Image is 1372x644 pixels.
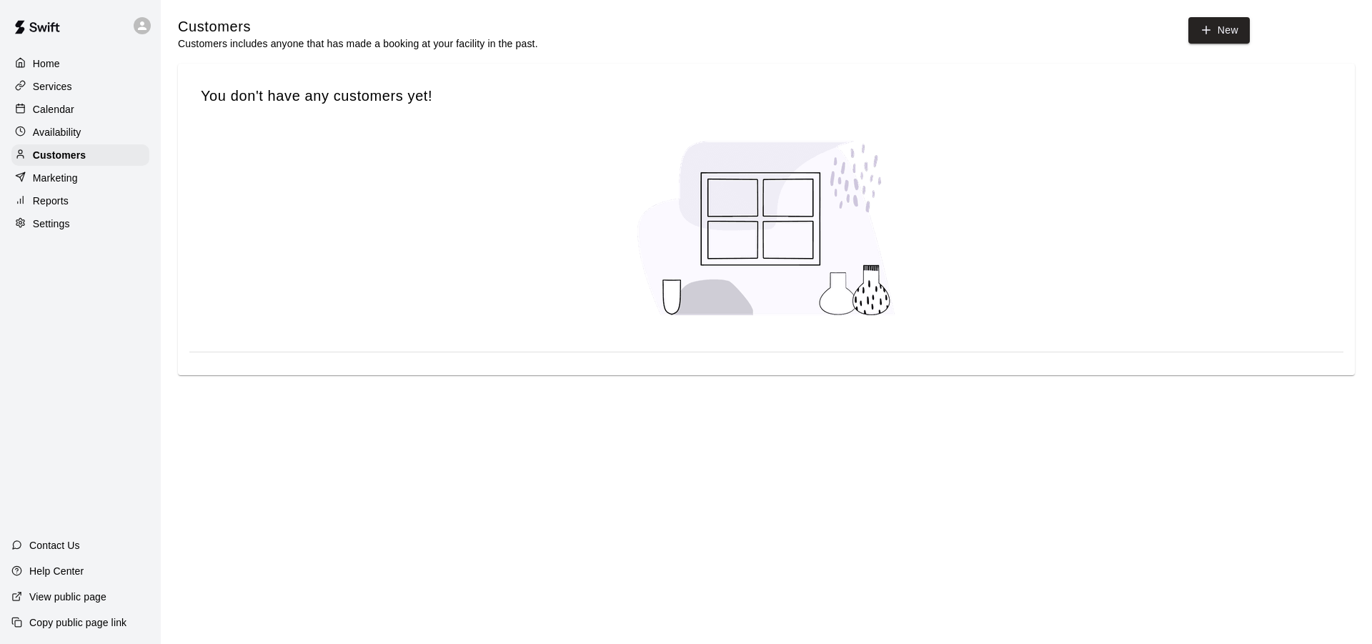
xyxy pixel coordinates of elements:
[33,148,86,162] p: Customers
[33,102,74,117] p: Calendar
[178,17,538,36] h5: Customers
[29,564,84,578] p: Help Center
[29,590,106,604] p: View public page
[201,86,1332,106] span: You don't have any customers yet!
[1188,17,1250,44] a: New
[33,56,60,71] p: Home
[178,36,538,51] p: Customers includes anyone that has made a booking at your facility in the past.
[33,194,69,208] p: Reports
[11,190,149,212] a: Reports
[33,125,81,139] p: Availability
[29,615,126,630] p: Copy public page link
[33,79,72,94] p: Services
[624,128,910,329] img: No existing customers
[29,538,80,553] p: Contact Us
[11,144,149,166] a: Customers
[33,171,78,185] p: Marketing
[11,213,149,234] a: Settings
[11,167,149,189] a: Marketing
[11,99,149,120] a: Calendar
[11,122,149,143] a: Availability
[33,217,70,231] p: Settings
[11,53,149,74] a: Home
[11,76,149,97] a: Services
